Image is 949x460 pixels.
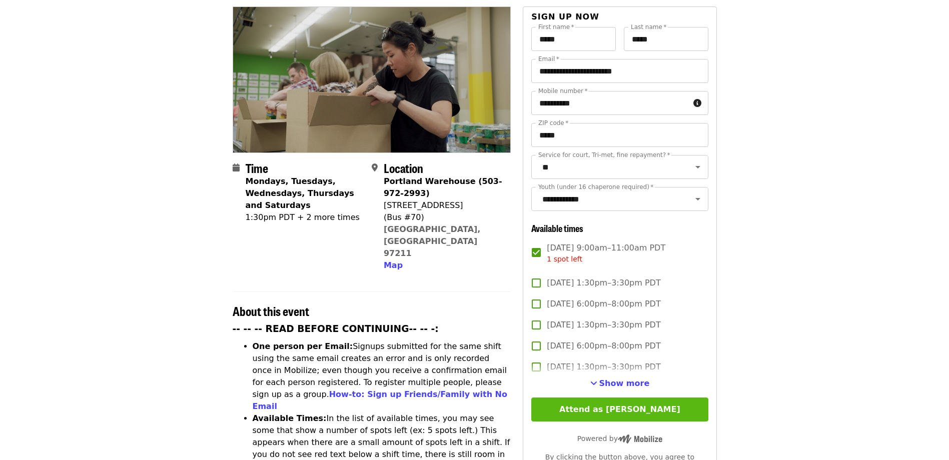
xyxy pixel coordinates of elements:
[693,98,701,108] i: circle-info icon
[547,361,660,373] span: [DATE] 1:30pm–3:30pm PDT
[531,123,708,147] input: ZIP code
[538,88,587,94] label: Mobile number
[538,120,568,126] label: ZIP code
[691,160,705,174] button: Open
[246,211,364,223] div: 1:30pm PDT + 2 more times
[691,192,705,206] button: Open
[384,176,502,198] strong: Portland Warehouse (503-972-2993)
[577,434,662,442] span: Powered by
[372,163,378,172] i: map-marker-alt icon
[538,56,559,62] label: Email
[631,24,666,30] label: Last name
[531,221,583,234] span: Available times
[538,152,670,158] label: Service for court, Tri-met, fine repayment?
[531,59,708,83] input: Email
[624,27,708,51] input: Last name
[599,378,650,388] span: Show more
[246,159,268,176] span: Time
[547,242,665,264] span: [DATE] 9:00am–11:00am PDT
[531,12,599,21] span: Sign up now
[547,277,660,289] span: [DATE] 1:30pm–3:30pm PDT
[253,341,353,351] strong: One person per Email:
[246,176,354,210] strong: Mondays, Tuesdays, Wednesdays, Thursdays and Saturdays
[531,397,708,421] button: Attend as [PERSON_NAME]
[538,184,653,190] label: Youth (under 16 chaperone required)
[253,340,511,412] li: Signups submitted for the same shift using the same email creates an error and is only recorded o...
[384,211,503,223] div: (Bus #70)
[233,323,439,334] strong: -- -- -- READ BEFORE CONTINUING-- -- -:
[384,260,403,270] span: Map
[590,377,650,389] button: See more timeslots
[233,7,511,152] img: July/Aug/Sept - Portland: Repack/Sort (age 8+) organized by Oregon Food Bank
[547,255,582,263] span: 1 spot left
[253,413,327,423] strong: Available Times:
[384,259,403,271] button: Map
[384,199,503,211] div: [STREET_ADDRESS]
[384,224,481,258] a: [GEOGRAPHIC_DATA], [GEOGRAPHIC_DATA] 97211
[253,389,508,411] a: How-to: Sign up Friends/Family with No Email
[531,91,689,115] input: Mobile number
[547,319,660,331] span: [DATE] 1:30pm–3:30pm PDT
[547,340,660,352] span: [DATE] 6:00pm–8:00pm PDT
[547,298,660,310] span: [DATE] 6:00pm–8:00pm PDT
[531,27,616,51] input: First name
[233,302,309,319] span: About this event
[384,159,423,176] span: Location
[538,24,574,30] label: First name
[233,163,240,172] i: calendar icon
[618,434,662,443] img: Powered by Mobilize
